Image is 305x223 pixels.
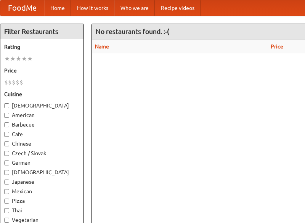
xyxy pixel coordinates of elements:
li: $ [12,78,16,87]
input: Barbecue [4,122,9,127]
label: Barbecue [4,121,80,128]
label: Cafe [4,130,80,138]
ng-pluralize: No restaurants found. :-( [96,28,169,35]
a: Name [95,43,109,50]
li: ★ [21,55,27,63]
input: Mexican [4,189,9,194]
li: ★ [4,55,10,63]
h5: Cuisine [4,90,80,98]
label: [DEMOGRAPHIC_DATA] [4,168,80,176]
li: ★ [16,55,21,63]
li: $ [16,78,19,87]
a: Recipe videos [155,0,201,16]
h5: Price [4,67,80,74]
label: Czech / Slovak [4,149,80,157]
input: Cafe [4,132,9,137]
label: Mexican [4,188,80,195]
h4: Filter Restaurants [0,24,83,39]
a: FoodMe [0,0,44,16]
a: Price [271,43,283,50]
label: German [4,159,80,167]
input: Czech / Slovak [4,151,9,156]
input: German [4,160,9,165]
input: American [4,113,9,118]
input: Chinese [4,141,9,146]
li: $ [19,78,23,87]
label: American [4,111,80,119]
label: [DEMOGRAPHIC_DATA] [4,102,80,109]
a: Who we are [114,0,155,16]
li: ★ [27,55,33,63]
li: $ [4,78,8,87]
input: [DEMOGRAPHIC_DATA] [4,170,9,175]
label: Chinese [4,140,80,148]
label: Thai [4,207,80,214]
h5: Rating [4,43,80,51]
label: Pizza [4,197,80,205]
a: How it works [71,0,114,16]
input: Pizza [4,199,9,204]
label: Japanese [4,178,80,186]
a: Home [44,0,71,16]
input: Japanese [4,180,9,184]
input: [DEMOGRAPHIC_DATA] [4,103,9,108]
li: $ [8,78,12,87]
li: ★ [10,55,16,63]
input: Thai [4,208,9,213]
input: Vegetarian [4,218,9,223]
